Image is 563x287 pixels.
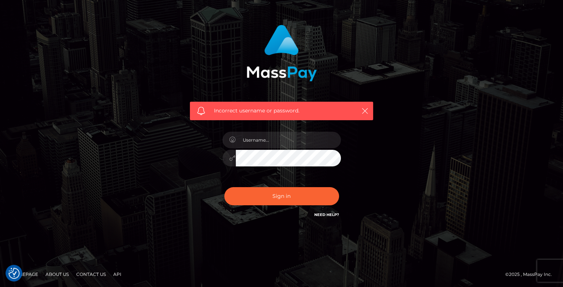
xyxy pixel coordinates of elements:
a: About Us [43,269,72,280]
a: API [110,269,124,280]
button: Consent Preferences [9,268,20,279]
div: © 2025 , MassPay Inc. [505,270,557,278]
span: Incorrect username or password. [214,107,349,115]
a: Homepage [8,269,41,280]
input: Username... [236,132,341,148]
img: MassPay Login [247,25,317,81]
a: Contact Us [73,269,109,280]
button: Sign in [224,187,339,205]
img: Revisit consent button [9,268,20,279]
a: Need Help? [314,212,339,217]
